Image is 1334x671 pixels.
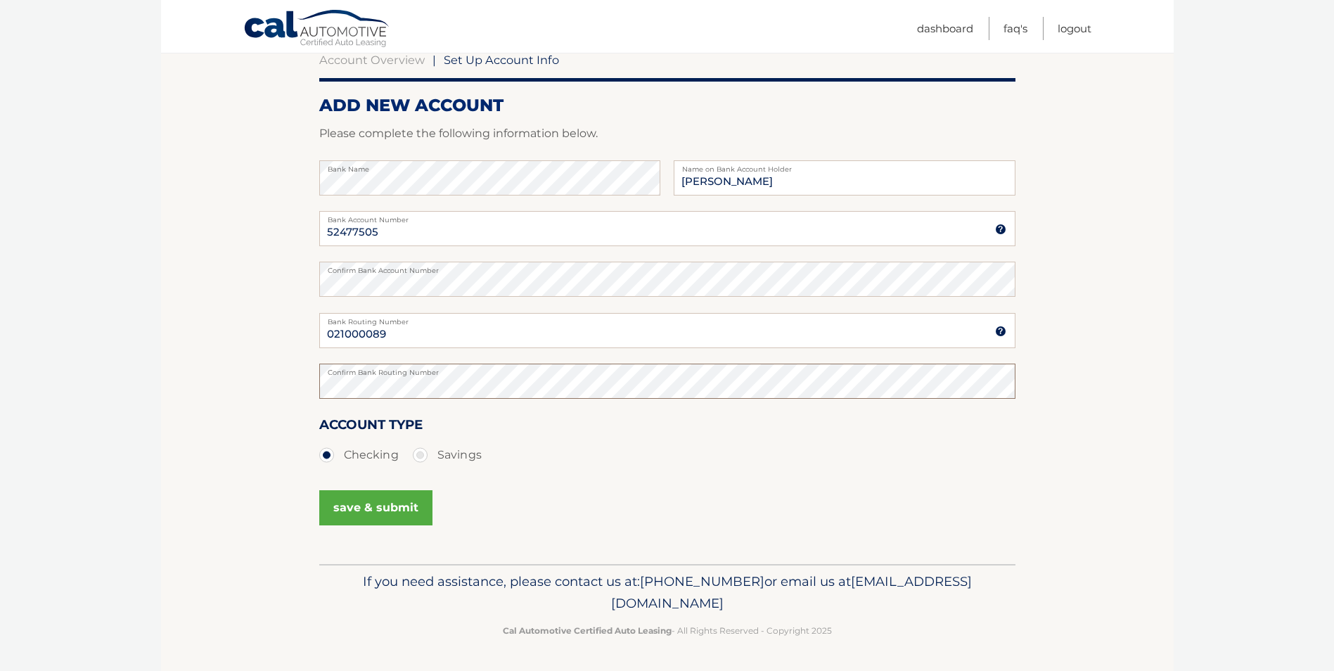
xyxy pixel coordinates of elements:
a: FAQ's [1003,17,1027,40]
label: Confirm Bank Routing Number [319,364,1015,375]
a: Cal Automotive [243,9,391,50]
label: Account Type [319,414,423,440]
label: Savings [413,441,482,469]
strong: Cal Automotive Certified Auto Leasing [503,625,672,636]
a: Account Overview [319,53,425,67]
label: Confirm Bank Account Number [319,262,1015,273]
a: Dashboard [917,17,973,40]
p: If you need assistance, please contact us at: or email us at [328,570,1006,615]
input: Bank Account Number [319,211,1015,246]
label: Bank Name [319,160,660,172]
span: Set Up Account Info [444,53,559,67]
label: Name on Bank Account Holder [674,160,1015,172]
img: tooltip.svg [995,326,1006,337]
img: tooltip.svg [995,224,1006,235]
span: | [432,53,436,67]
h2: ADD NEW ACCOUNT [319,95,1015,116]
input: Bank Routing Number [319,313,1015,348]
p: - All Rights Reserved - Copyright 2025 [328,623,1006,638]
a: Logout [1058,17,1091,40]
label: Bank Routing Number [319,313,1015,324]
button: save & submit [319,490,432,525]
input: Name on Account (Account Holder Name) [674,160,1015,196]
span: [PHONE_NUMBER] [640,573,764,589]
label: Bank Account Number [319,211,1015,222]
p: Please complete the following information below. [319,124,1015,143]
label: Checking [319,441,399,469]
